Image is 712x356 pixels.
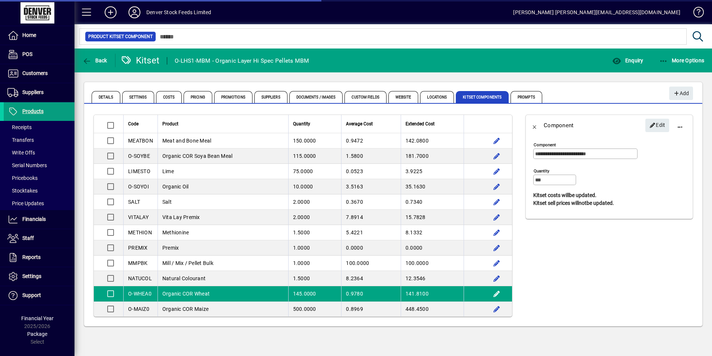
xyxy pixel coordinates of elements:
button: Edit [491,211,503,223]
td: 0.7340 [401,194,464,210]
span: Product [162,120,178,128]
td: 0.8969 [341,302,400,316]
div: O-SOYBE [128,152,153,160]
mat-label: Quantity [534,168,549,174]
td: Organic COR Maize [158,302,288,316]
td: 2.0000 [288,210,341,225]
span: Suppliers [22,89,44,95]
span: Home [22,32,36,38]
span: Prompts [511,91,542,103]
button: Edit [491,181,503,193]
span: Reports [22,254,41,260]
td: 0.0000 [401,240,464,256]
div: VITALAY [128,213,153,221]
button: Edit [491,150,503,162]
div: O-SOYOI [128,183,153,190]
span: Website [388,91,419,103]
button: Edit [491,196,503,208]
span: Price Updates [7,200,44,206]
span: Stocktakes [7,188,38,194]
td: 0.0000 [341,240,400,256]
span: not [579,200,587,206]
div: O-WHEA0 [128,290,153,297]
button: Edit [491,135,503,147]
td: Organic COR Wheat [158,286,288,302]
span: Transfers [7,137,34,143]
td: 15.7828 [401,210,464,225]
td: 100.0000 [401,256,464,271]
span: Staff [22,235,34,241]
td: 0.0523 [341,164,400,179]
div: O-LHS1-MBM - Organic Layer Hi Spec Pellets MBM [175,55,309,67]
td: Meat and Bone Meal [158,133,288,149]
button: Back [526,116,544,134]
a: Settings [4,267,74,286]
a: Support [4,286,74,305]
span: Average Cost [346,120,373,128]
a: Price Updates [4,197,74,210]
div: MMPBK [128,259,153,267]
td: 7.8914 [341,210,400,225]
span: Enquiry [612,57,643,63]
td: 8.1332 [401,225,464,240]
a: Financials [4,210,74,229]
span: Support [22,292,41,298]
span: Code [128,120,139,128]
td: Methionine [158,225,288,240]
td: 10.0000 [288,179,341,194]
span: Kitset Components [456,91,509,103]
span: Financials [22,216,46,222]
span: Details [92,91,120,103]
a: Suppliers [4,83,74,102]
div: [PERSON_NAME] [PERSON_NAME][EMAIL_ADDRESS][DOMAIN_NAME] [513,6,680,18]
div: Denver Stock Feeds Limited [146,6,212,18]
span: Financial Year [21,315,54,321]
button: Add [669,87,693,100]
td: 100.0000 [341,256,400,271]
span: POS [22,51,32,57]
div: Component [544,119,573,131]
a: Staff [4,229,74,248]
td: 115.0000 [288,149,341,164]
span: Locations [420,91,454,103]
span: Receipts [7,124,32,130]
span: Extended Cost [406,120,435,128]
td: 150.0000 [288,133,341,149]
td: 8.2364 [341,271,400,286]
span: Add [673,87,689,100]
a: Knowledge Base [688,1,703,26]
button: Add [99,6,123,19]
td: 0.3670 [341,194,400,210]
td: Salt [158,194,288,210]
td: Vita Lay Premix [158,210,288,225]
td: 142.0800 [401,133,464,149]
button: Edit [491,303,503,315]
td: 5.4221 [341,225,400,240]
td: Organic Oil [158,179,288,194]
td: 1.5800 [341,149,400,164]
div: MEATBON [128,137,153,144]
span: Back [82,57,107,63]
td: 3.9225 [401,164,464,179]
span: Custom Fields [344,91,386,103]
span: Documents / Images [289,91,343,103]
span: Products [22,108,44,114]
a: Customers [4,64,74,83]
span: Customers [22,70,48,76]
button: Edit [491,242,503,254]
button: Edit [645,119,669,132]
span: Suppliers [254,91,287,103]
span: Pricebooks [7,175,38,181]
td: Lime [158,164,288,179]
app-page-header-button: Back [74,54,115,67]
a: Stocktakes [4,184,74,197]
td: 3.5163 [341,179,400,194]
a: Write Offs [4,146,74,159]
span: More Options [659,57,705,63]
span: Settings [22,273,41,279]
button: Enquiry [610,54,645,67]
div: NATUCOL [128,275,153,282]
b: Kitset sell prices will be updated. [533,200,614,206]
div: METHION [128,229,153,236]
